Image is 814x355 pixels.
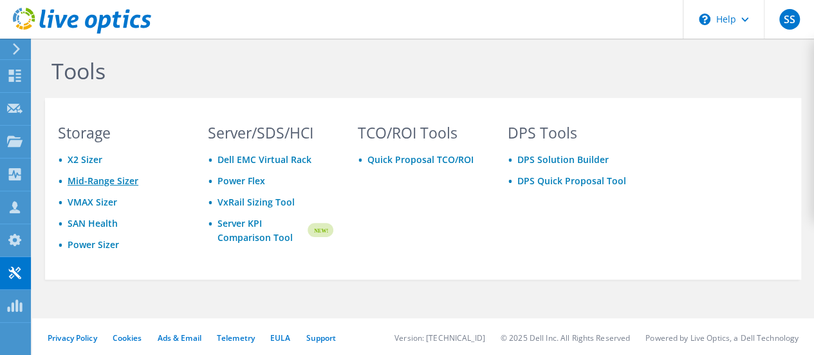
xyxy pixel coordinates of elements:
[58,126,183,140] h3: Storage
[501,332,630,343] li: © 2025 Dell Inc. All Rights Reserved
[68,238,119,251] a: Power Sizer
[699,14,710,25] svg: \n
[51,57,788,84] h1: Tools
[113,332,142,343] a: Cookies
[68,217,118,229] a: SAN Health
[217,175,265,187] a: Power Flex
[68,153,102,166] a: X2 Sizer
[358,126,483,140] h3: TCO/ROI Tools
[48,332,97,343] a: Privacy Policy
[306,215,333,245] img: new-badge.svg
[306,332,336,343] a: Support
[394,332,485,343] li: Version: [TECHNICAL_ID]
[645,332,799,343] li: Powered by Live Optics, a Dell Technology
[68,196,117,208] a: VMAX Sizer
[779,9,800,30] span: SS
[217,153,311,166] a: Dell EMC Virtual Rack
[270,332,290,343] a: EULA
[217,196,295,208] a: VxRail Sizing Tool
[367,153,474,166] a: Quick Proposal TCO/ROI
[508,126,633,140] h3: DPS Tools
[517,175,626,187] a: DPS Quick Proposal Tool
[68,175,138,187] a: Mid-Range Sizer
[158,332,201,343] a: Ads & Email
[217,216,306,245] a: Server KPI Comparison Tool
[208,126,333,140] h3: Server/SDS/HCI
[217,332,255,343] a: Telemetry
[517,153,609,166] a: DPS Solution Builder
